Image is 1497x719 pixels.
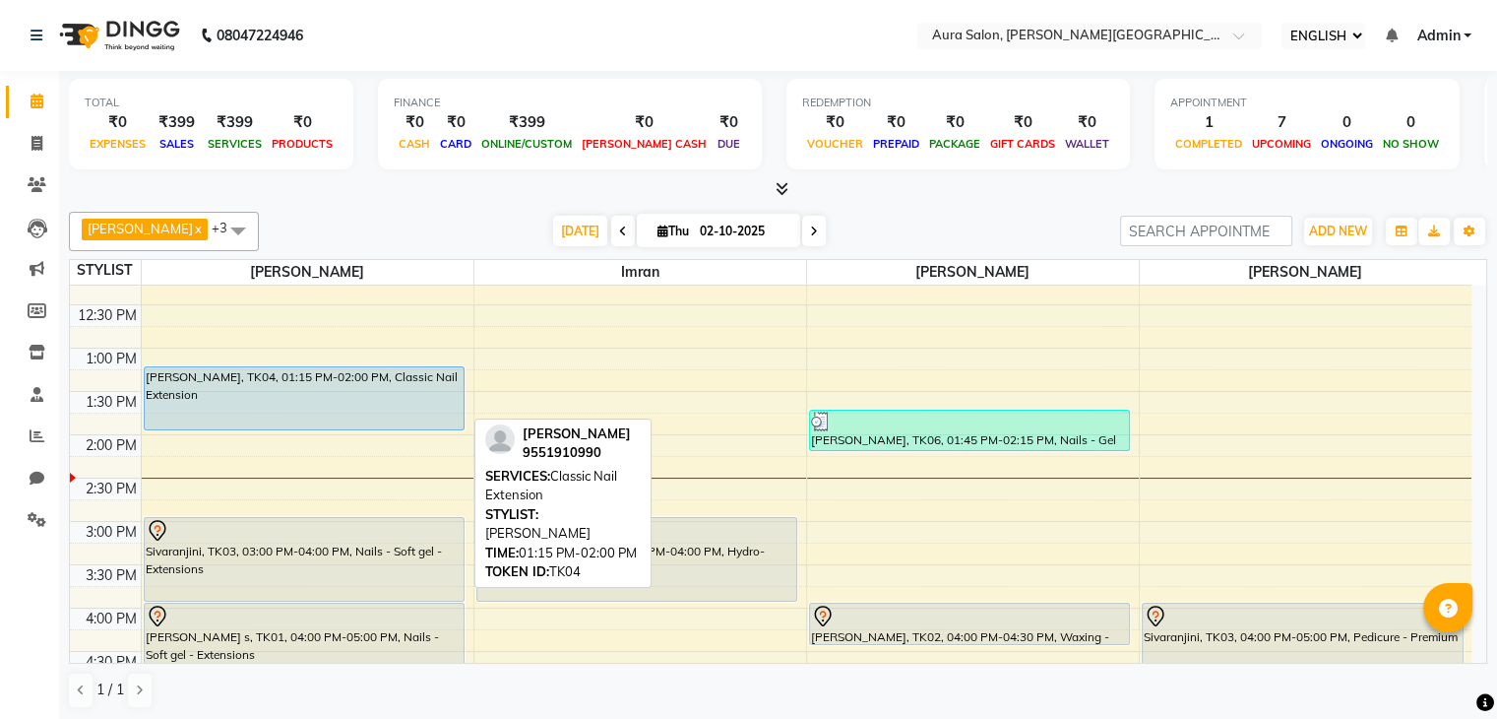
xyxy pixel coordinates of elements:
span: [PERSON_NAME] CASH [577,137,712,151]
div: TK04 [485,562,641,582]
input: 2025-10-02 [694,217,792,246]
div: 4:30 PM [82,652,141,673]
span: EXPENSES [85,137,151,151]
div: REDEMPTION [802,95,1114,111]
span: PACKAGE [924,137,985,151]
div: [PERSON_NAME] [485,505,641,544]
span: TOKEN ID: [485,563,549,579]
div: ₹0 [868,111,924,134]
span: COMPLETED [1170,137,1247,151]
span: Admin [1416,26,1460,46]
div: 4:00 PM [82,609,141,629]
div: 3:30 PM [82,565,141,586]
span: [PERSON_NAME] [88,221,193,236]
div: ₹0 [712,111,746,134]
span: Imran [474,260,806,285]
img: logo [50,8,185,63]
div: [PERSON_NAME] s, TK01, 04:00 PM-05:00 PM, Nails - Soft gel - Extensions [145,604,465,686]
span: 1 / 1 [96,680,124,700]
span: STYLIST: [485,506,538,522]
div: ₹0 [577,111,712,134]
span: ADD NEW [1309,224,1367,238]
div: Sivaranjini, TK03, 03:00 PM-04:00 PM, Nails - Soft gel - Extensions [145,518,465,601]
div: ₹399 [476,111,577,134]
div: APPOINTMENT [1170,95,1444,111]
span: [DATE] [553,216,607,246]
div: 0 [1316,111,1378,134]
div: 2:30 PM [82,479,141,499]
div: 12:30 PM [74,305,141,326]
div: ₹0 [267,111,338,134]
div: 01:15 PM-02:00 PM [485,544,641,563]
div: ₹0 [435,111,476,134]
span: VOUCHER [802,137,868,151]
div: ₹0 [1060,111,1114,134]
span: ONLINE/CUSTOM [476,137,577,151]
button: ADD NEW [1304,218,1372,245]
span: PREPAID [868,137,924,151]
span: SERVICES [203,137,267,151]
input: SEARCH APPOINTMENT [1120,216,1292,246]
span: [PERSON_NAME] [1140,260,1472,285]
span: SALES [155,137,199,151]
span: [PERSON_NAME] [523,425,631,441]
div: 1:30 PM [82,392,141,413]
div: ₹0 [394,111,435,134]
div: ₹0 [985,111,1060,134]
span: PRODUCTS [267,137,338,151]
span: WALLET [1060,137,1114,151]
div: [PERSON_NAME], TK04, 01:15 PM-02:00 PM, Classic Nail Extension [145,367,465,429]
div: 2:00 PM [82,435,141,456]
img: profile [485,425,515,454]
div: ₹0 [924,111,985,134]
span: CASH [394,137,435,151]
div: ₹0 [802,111,868,134]
span: [PERSON_NAME] [142,260,473,285]
span: DUE [713,137,745,151]
span: SERVICES: [485,468,550,484]
span: CARD [435,137,476,151]
div: [PERSON_NAME], TK02, 04:00 PM-04:30 PM, Waxing - Brazilian - Special Area [810,604,1130,644]
div: 1:00 PM [82,349,141,369]
div: 3:00 PM [82,522,141,543]
span: NO SHOW [1378,137,1444,151]
span: UPCOMING [1247,137,1316,151]
b: 08047224946 [217,8,303,63]
span: +3 [212,220,242,235]
div: [PERSON_NAME], TK06, 01:45 PM-02:15 PM, Nails - Gel Polish removal - Gel Paint [810,411,1130,450]
div: STYLIST [70,260,141,281]
a: x [193,221,202,236]
div: ₹399 [151,111,203,134]
span: TIME: [485,545,519,560]
div: ₹0 [85,111,151,134]
div: Sivaranjini, TK03, 04:00 PM-05:00 PM, Pedicure - Premium [1143,604,1463,686]
span: [PERSON_NAME] [807,260,1139,285]
div: 0 [1378,111,1444,134]
div: 7 [1247,111,1316,134]
div: 1 [1170,111,1247,134]
span: GIFT CARDS [985,137,1060,151]
span: ONGOING [1316,137,1378,151]
div: 9551910990 [523,443,631,463]
div: FINANCE [394,95,746,111]
div: TOTAL [85,95,338,111]
div: ₹399 [203,111,267,134]
span: Thu [653,224,694,238]
span: Classic Nail Extension [485,468,617,503]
